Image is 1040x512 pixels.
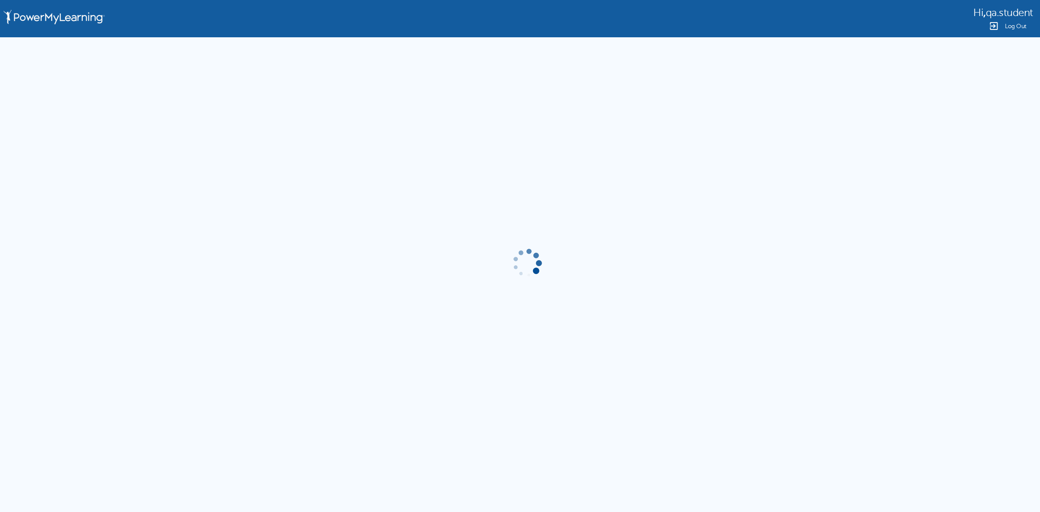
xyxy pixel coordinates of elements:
div: , [973,6,1033,19]
span: Hi [973,7,983,19]
img: Logout Icon [988,21,999,31]
span: qa.student [986,7,1033,19]
img: gif-load2.gif [511,247,543,279]
span: Log Out [1005,23,1027,29]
